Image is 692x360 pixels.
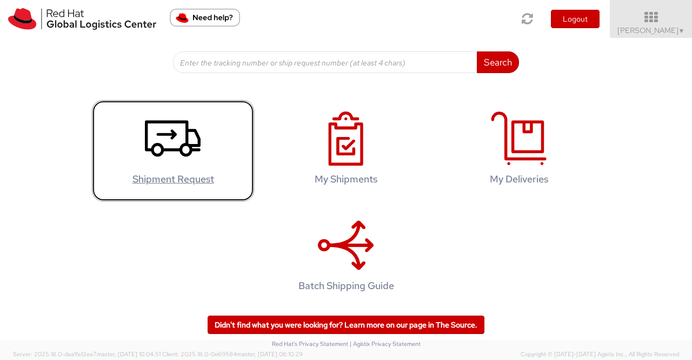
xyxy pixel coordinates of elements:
[272,340,348,348] a: Red Hat's Privacy Statement
[617,25,685,35] span: [PERSON_NAME]
[103,174,243,185] h4: Shipment Request
[92,100,254,201] a: Shipment Request
[276,280,416,291] h4: Batch Shipping Guide
[438,100,600,201] a: My Deliveries
[477,51,519,73] button: Search
[521,350,679,359] span: Copyright © [DATE]-[DATE] Agistix Inc., All Rights Reserved
[265,100,427,201] a: My Shipments
[208,316,484,334] a: Didn't find what you were looking for? Learn more on our page in The Source.
[350,340,421,348] a: | Agistix Privacy Statement
[678,27,685,35] span: ▼
[551,10,600,28] button: Logout
[8,8,156,30] img: rh-logistics-00dfa346123c4ec078e1.svg
[237,350,303,358] span: master, [DATE] 08:10:29
[173,51,477,73] input: Enter the tracking number or ship request number (at least 4 chars)
[170,9,240,27] button: Need help?
[97,350,161,358] span: master, [DATE] 10:04:51
[265,207,427,308] a: Batch Shipping Guide
[13,350,161,358] span: Server: 2025.18.0-daa1fe12ee7
[162,350,303,358] span: Client: 2025.18.0-0e69584
[449,174,589,185] h4: My Deliveries
[276,174,416,185] h4: My Shipments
